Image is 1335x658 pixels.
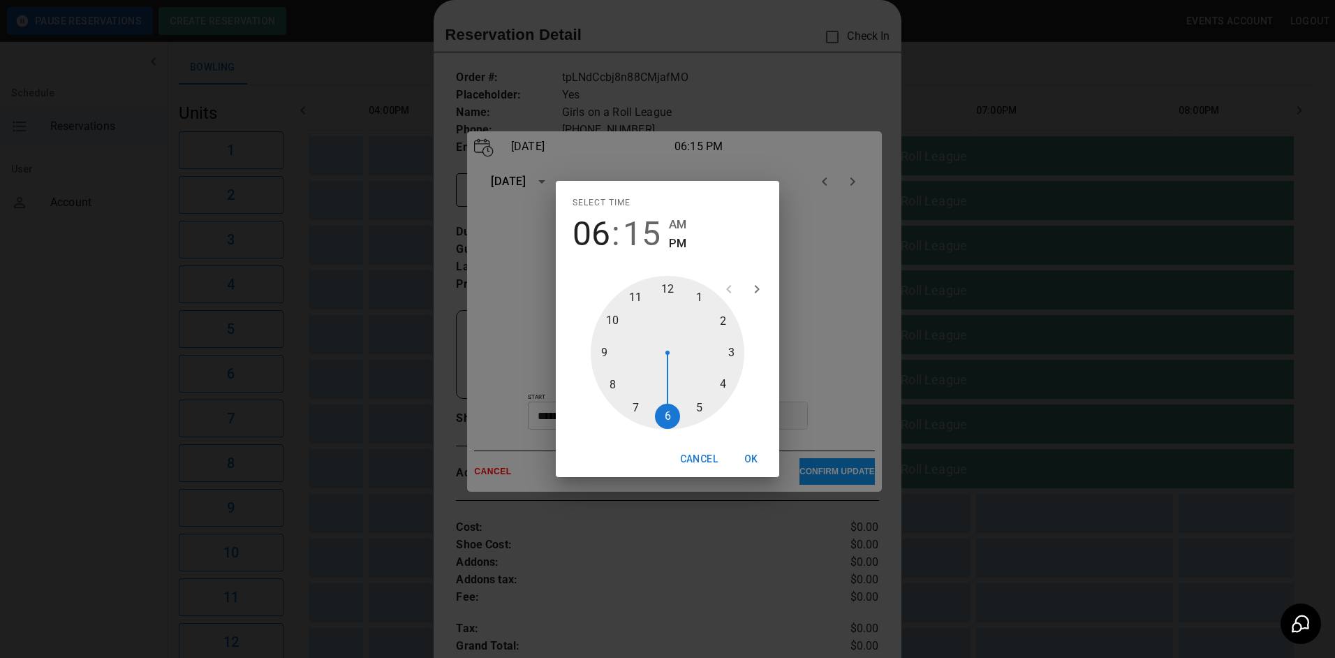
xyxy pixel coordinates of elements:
[573,214,610,254] button: 06
[573,192,630,214] span: Select time
[674,446,723,472] button: Cancel
[612,214,620,254] span: :
[743,275,771,303] button: open next view
[669,234,686,253] button: PM
[669,215,686,234] button: AM
[729,446,774,472] button: OK
[623,214,661,254] button: 15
